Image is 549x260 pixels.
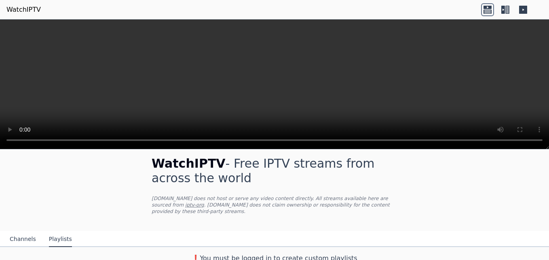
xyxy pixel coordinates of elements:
[49,232,72,247] button: Playlists
[152,156,397,185] h1: - Free IPTV streams from across the world
[152,195,397,215] p: [DOMAIN_NAME] does not host or serve any video content directly. All streams available here are s...
[152,156,226,170] span: WatchIPTV
[10,232,36,247] button: Channels
[185,202,204,208] a: iptv-org
[6,5,41,15] a: WatchIPTV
